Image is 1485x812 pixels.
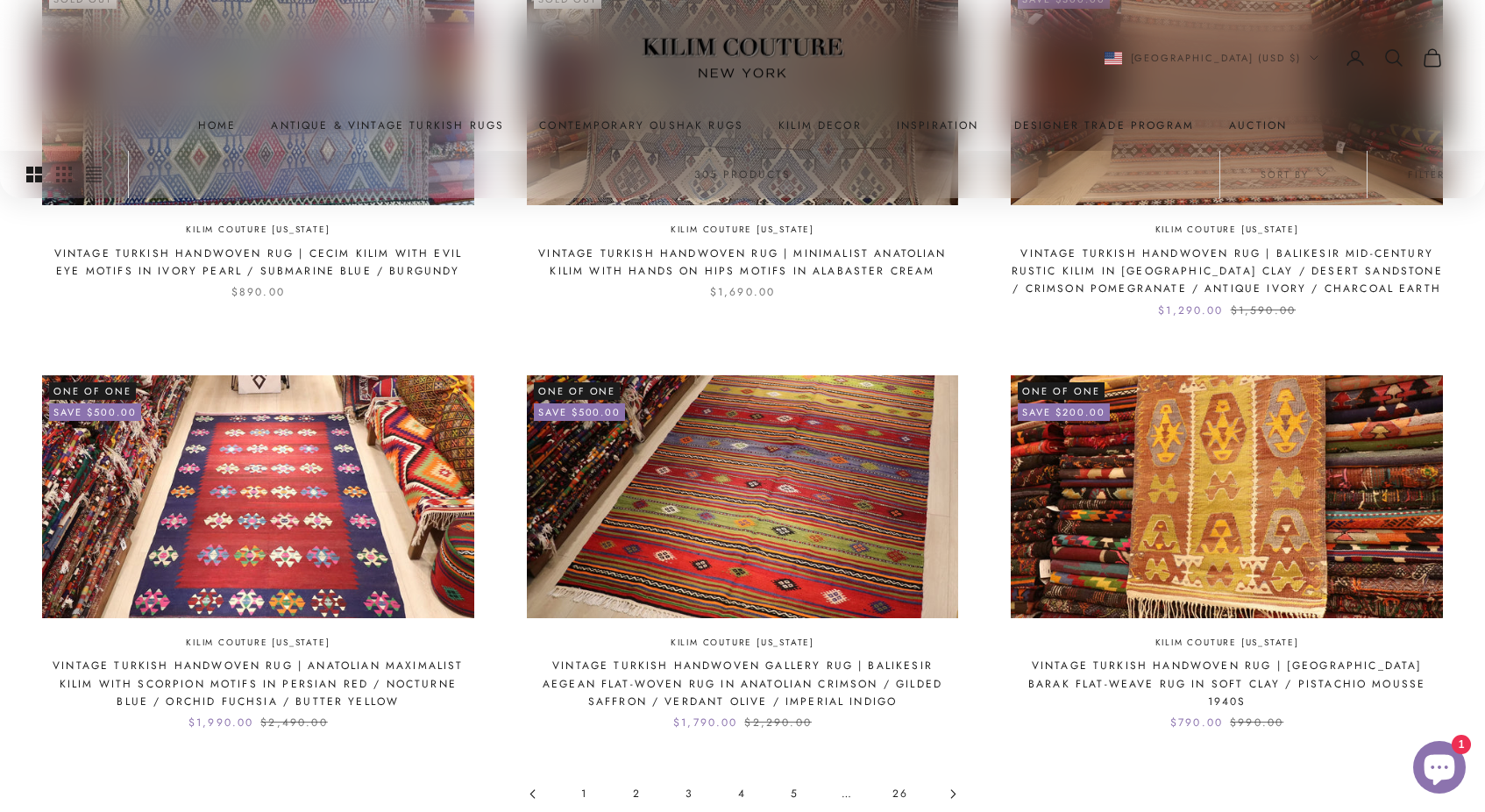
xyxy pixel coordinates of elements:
[1231,302,1296,319] compare-at-price: $1,590.00
[56,151,72,198] button: Switch to smaller product images
[49,403,141,421] on-sale-badge: Save $500.00
[1261,167,1326,182] span: Sort by
[86,151,102,198] button: Switch to compact product images
[534,382,621,400] span: One of One
[1014,117,1195,134] a: Designer Trade Program
[1105,52,1122,65] img: United States
[260,714,327,731] compare-at-price: $2,490.00
[897,117,979,134] a: Inspiration
[1408,741,1471,798] inbox-online-store-chat: Shopify online store chat
[1131,50,1302,66] span: [GEOGRAPHIC_DATA] (USD $)
[1368,151,1485,198] button: Filter
[42,657,474,710] a: Vintage Turkish Handwoven Rug | Anatolian Maximalist Kilim with Scorpion Motifs in Persian Red / ...
[744,714,811,731] compare-at-price: $2,290.00
[198,117,237,134] a: Home
[1018,403,1110,421] on-sale-badge: Save $200.00
[671,636,814,651] a: Kilim Couture [US_STATE]
[778,117,862,134] summary: Kilim Decor
[42,245,474,281] a: Vintage Turkish Handwoven Rug | Cecim Kilim with Evil Eye Motifs in Ivory Pearl / Submarine Blue ...
[534,403,626,421] on-sale-badge: Save $500.00
[1155,223,1299,238] a: Kilim Couture [US_STATE]
[1018,382,1105,400] span: One of One
[1011,657,1443,710] a: Vintage Turkish Handwoven Rug | [GEOGRAPHIC_DATA] Barak Flat-Weave Rug in Soft Clay / Pistachio M...
[673,714,737,731] sale-price: $1,790.00
[1011,245,1443,298] a: Vintage Turkish Handwoven Rug | Balikesir Mid-Century Rustic Kilim in [GEOGRAPHIC_DATA] Clay / De...
[188,714,253,731] sale-price: $1,990.00
[231,283,285,301] sale-price: $890.00
[1105,47,1444,68] nav: Secondary navigation
[1155,636,1299,651] a: Kilim Couture [US_STATE]
[1105,50,1319,66] button: Change country or currency
[527,657,959,710] a: Vintage Turkish Handwoven Gallery Rug | Balikesir Aegean Flat-Woven Rug in Anatolian Crimson / Gi...
[186,636,330,651] a: Kilim Couture [US_STATE]
[710,283,775,301] sale-price: $1,690.00
[633,17,852,100] img: Logo of Kilim Couture New York
[1158,302,1223,319] sale-price: $1,290.00
[271,117,504,134] a: Antique & Vintage Turkish Rugs
[1220,151,1367,198] button: Sort by
[1230,714,1283,731] compare-at-price: $990.00
[1229,117,1287,134] a: Auction
[42,117,1443,134] nav: Primary navigation
[671,223,814,238] a: Kilim Couture [US_STATE]
[527,245,959,281] a: Vintage Turkish Handwoven Rug | Minimalist Anatolian Kilim with Hands on Hips Motifs in Alabaster...
[694,166,792,183] p: 305 products
[26,151,42,198] button: Switch to larger product images
[49,382,136,400] span: One of One
[186,223,330,238] a: Kilim Couture [US_STATE]
[1170,714,1223,731] sale-price: $790.00
[539,117,743,134] a: Contemporary Oushak Rugs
